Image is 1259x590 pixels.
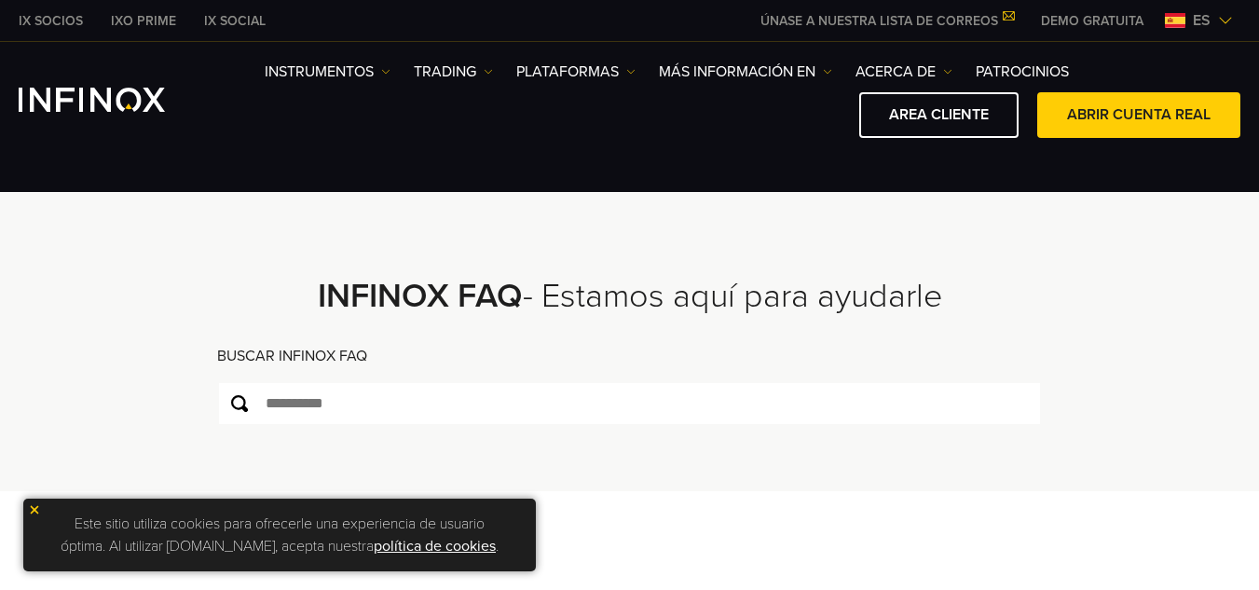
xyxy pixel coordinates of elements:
[659,61,832,83] a: Más información en
[516,61,636,83] a: PLATAFORMAS
[190,11,280,31] a: INFINOX
[859,92,1019,138] a: AREA CLIENTE
[1027,11,1157,31] a: INFINOX MENU
[5,11,97,31] a: INFINOX
[414,61,493,83] a: TRADING
[171,276,1088,317] h2: - Estamos aquí para ayudarle
[97,11,190,31] a: INFINOX
[855,61,952,83] a: ACERCA DE
[217,345,1042,381] div: BUSCAR INFINOX FAQ
[19,88,209,112] a: INFINOX Logo
[318,276,523,316] strong: INFINOX FAQ
[1185,9,1218,32] span: es
[746,13,1027,29] a: ÚNASE A NUESTRA LISTA DE CORREOS
[976,61,1069,83] a: Patrocinios
[33,508,527,562] p: Este sitio utiliza cookies para ofrecerle una experiencia de usuario óptima. Al utilizar [DOMAIN_...
[374,537,496,556] a: política de cookies
[28,503,41,516] img: yellow close icon
[265,61,390,83] a: Instrumentos
[1037,92,1240,138] a: ABRIR CUENTA REAL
